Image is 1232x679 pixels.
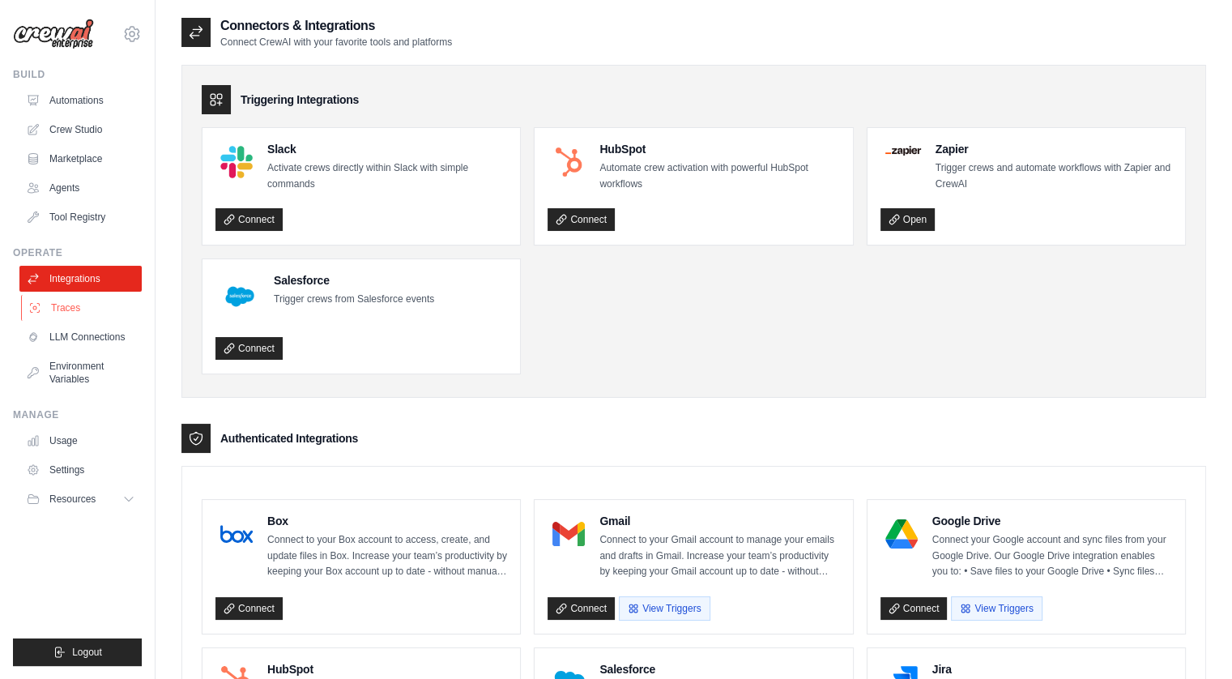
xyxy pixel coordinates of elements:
[19,204,142,230] a: Tool Registry
[267,513,507,529] h4: Box
[21,295,143,321] a: Traces
[274,292,434,308] p: Trigger crews from Salesforce events
[220,146,253,178] img: Slack Logo
[13,638,142,666] button: Logout
[19,486,142,512] button: Resources
[215,208,283,231] a: Connect
[880,597,948,620] a: Connect
[267,661,507,677] h4: HubSpot
[932,513,1172,529] h4: Google Drive
[19,428,142,454] a: Usage
[19,353,142,392] a: Environment Variables
[599,160,839,192] p: Automate crew activation with powerful HubSpot workflows
[548,597,615,620] a: Connect
[215,597,283,620] a: Connect
[19,457,142,483] a: Settings
[936,141,1172,157] h4: Zapier
[267,532,507,580] p: Connect to your Box account to access, create, and update files in Box. Increase your team’s prod...
[880,208,935,231] a: Open
[552,146,585,178] img: HubSpot Logo
[267,160,507,192] p: Activate crews directly within Slack with simple commands
[13,408,142,421] div: Manage
[936,160,1172,192] p: Trigger crews and automate workflows with Zapier and CrewAI
[19,117,142,143] a: Crew Studio
[548,208,615,231] a: Connect
[19,266,142,292] a: Integrations
[19,88,142,113] a: Automations
[49,493,96,506] span: Resources
[220,430,358,446] h3: Authenticated Integrations
[19,175,142,201] a: Agents
[885,146,921,156] img: Zapier Logo
[13,246,142,259] div: Operate
[599,513,839,529] h4: Gmail
[19,324,142,350] a: LLM Connections
[13,68,142,81] div: Build
[72,646,102,659] span: Logout
[220,36,452,49] p: Connect CrewAI with your favorite tools and platforms
[220,277,259,316] img: Salesforce Logo
[274,272,434,288] h4: Salesforce
[241,92,359,108] h3: Triggering Integrations
[19,146,142,172] a: Marketplace
[552,518,585,550] img: Gmail Logo
[599,661,839,677] h4: Salesforce
[885,518,918,550] img: Google Drive Logo
[619,596,710,621] button: View Triggers
[599,532,839,580] p: Connect to your Gmail account to manage your emails and drafts in Gmail. Increase your team’s pro...
[599,141,839,157] h4: HubSpot
[267,141,507,157] h4: Slack
[932,661,1172,677] h4: Jira
[932,532,1172,580] p: Connect your Google account and sync files from your Google Drive. Our Google Drive integration e...
[215,337,283,360] a: Connect
[951,596,1042,621] button: View Triggers
[220,518,253,550] img: Box Logo
[220,16,452,36] h2: Connectors & Integrations
[13,19,94,49] img: Logo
